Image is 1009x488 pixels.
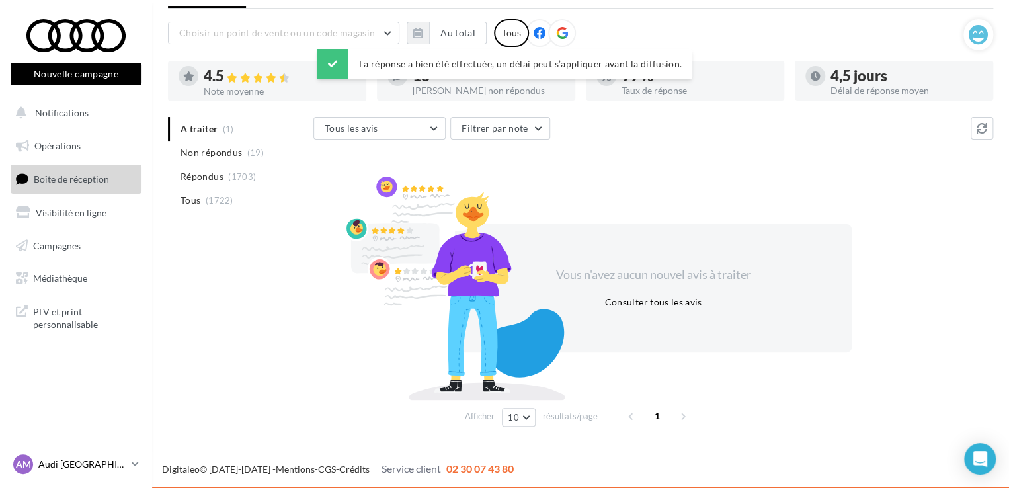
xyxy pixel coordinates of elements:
span: 02 30 07 43 80 [446,462,514,475]
div: 99 % [622,69,774,83]
button: Nouvelle campagne [11,63,141,85]
a: Campagnes [8,232,144,260]
button: Filtrer par note [450,117,550,140]
span: Opérations [34,140,81,151]
div: Vous n'avez aucun nouvel avis à traiter [540,266,767,284]
span: Médiathèque [33,272,87,284]
div: 4,5 jours [830,69,983,83]
div: La réponse a bien été effectuée, un délai peut s’appliquer avant la diffusion. [317,49,692,79]
span: Choisir un point de vente ou un code magasin [179,27,375,38]
span: Notifications [35,107,89,118]
span: Tous les avis [325,122,378,134]
span: Afficher [465,410,495,423]
span: (19) [247,147,264,158]
div: Note moyenne [204,87,356,96]
a: CGS [318,464,336,475]
span: AM [16,458,31,471]
span: Campagnes [33,239,81,251]
span: Service client [382,462,441,475]
div: Taux de réponse [622,86,774,95]
span: résultats/page [543,410,598,423]
button: Tous les avis [313,117,446,140]
span: PLV et print personnalisable [33,303,136,331]
a: Boîte de réception [8,165,144,193]
button: Au total [407,22,487,44]
span: (1703) [228,171,256,182]
button: Consulter tous les avis [599,294,707,310]
button: 10 [502,408,536,427]
span: 10 [508,412,519,423]
a: Visibilité en ligne [8,199,144,227]
button: Au total [429,22,487,44]
button: Choisir un point de vente ou un code magasin [168,22,399,44]
span: Visibilité en ligne [36,207,106,218]
div: Tous [494,19,529,47]
div: 4.5 [204,69,356,84]
div: Délai de réponse moyen [830,86,983,95]
span: © [DATE]-[DATE] - - - [162,464,514,475]
a: AM Audi [GEOGRAPHIC_DATA] [11,452,141,477]
p: Audi [GEOGRAPHIC_DATA] [38,458,126,471]
button: Notifications [8,99,139,127]
span: Répondus [181,170,223,183]
span: Tous [181,194,200,207]
a: Digitaleo [162,464,200,475]
div: Open Intercom Messenger [964,443,996,475]
a: Crédits [339,464,370,475]
a: Mentions [276,464,315,475]
span: Boîte de réception [34,173,109,184]
a: Médiathèque [8,264,144,292]
span: 1 [647,405,668,427]
a: Opérations [8,132,144,160]
span: Non répondus [181,146,242,159]
a: PLV et print personnalisable [8,298,144,337]
span: (1722) [206,195,233,206]
div: [PERSON_NAME] non répondus [413,86,565,95]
